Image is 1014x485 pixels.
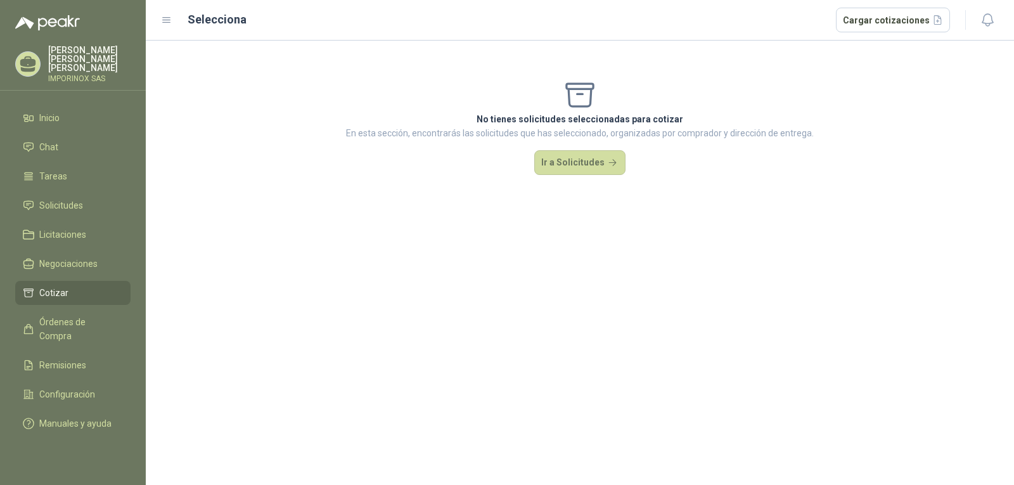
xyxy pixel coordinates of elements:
span: Cotizar [39,286,68,300]
p: IMPORINOX SAS [48,75,131,82]
span: Inicio [39,111,60,125]
a: Manuales y ayuda [15,411,131,436]
a: Licitaciones [15,223,131,247]
button: Cargar cotizaciones [836,8,951,33]
span: Tareas [39,169,67,183]
span: Solicitudes [39,198,83,212]
span: Configuración [39,387,95,401]
p: No tienes solicitudes seleccionadas para cotizar [346,112,814,126]
a: Configuración [15,382,131,406]
span: Remisiones [39,358,86,372]
a: Órdenes de Compra [15,310,131,348]
h2: Selecciona [188,11,247,29]
img: Logo peakr [15,15,80,30]
a: Tareas [15,164,131,188]
a: Remisiones [15,353,131,377]
span: Órdenes de Compra [39,315,119,343]
a: Cotizar [15,281,131,305]
p: [PERSON_NAME] [PERSON_NAME] [PERSON_NAME] [48,46,131,72]
p: En esta sección, encontrarás las solicitudes que has seleccionado, organizadas por comprador y di... [346,126,814,140]
a: Inicio [15,106,131,130]
span: Chat [39,140,58,154]
span: Licitaciones [39,228,86,242]
span: Manuales y ayuda [39,417,112,430]
button: Ir a Solicitudes [534,150,626,176]
a: Chat [15,135,131,159]
span: Negociaciones [39,257,98,271]
a: Negociaciones [15,252,131,276]
a: Solicitudes [15,193,131,217]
